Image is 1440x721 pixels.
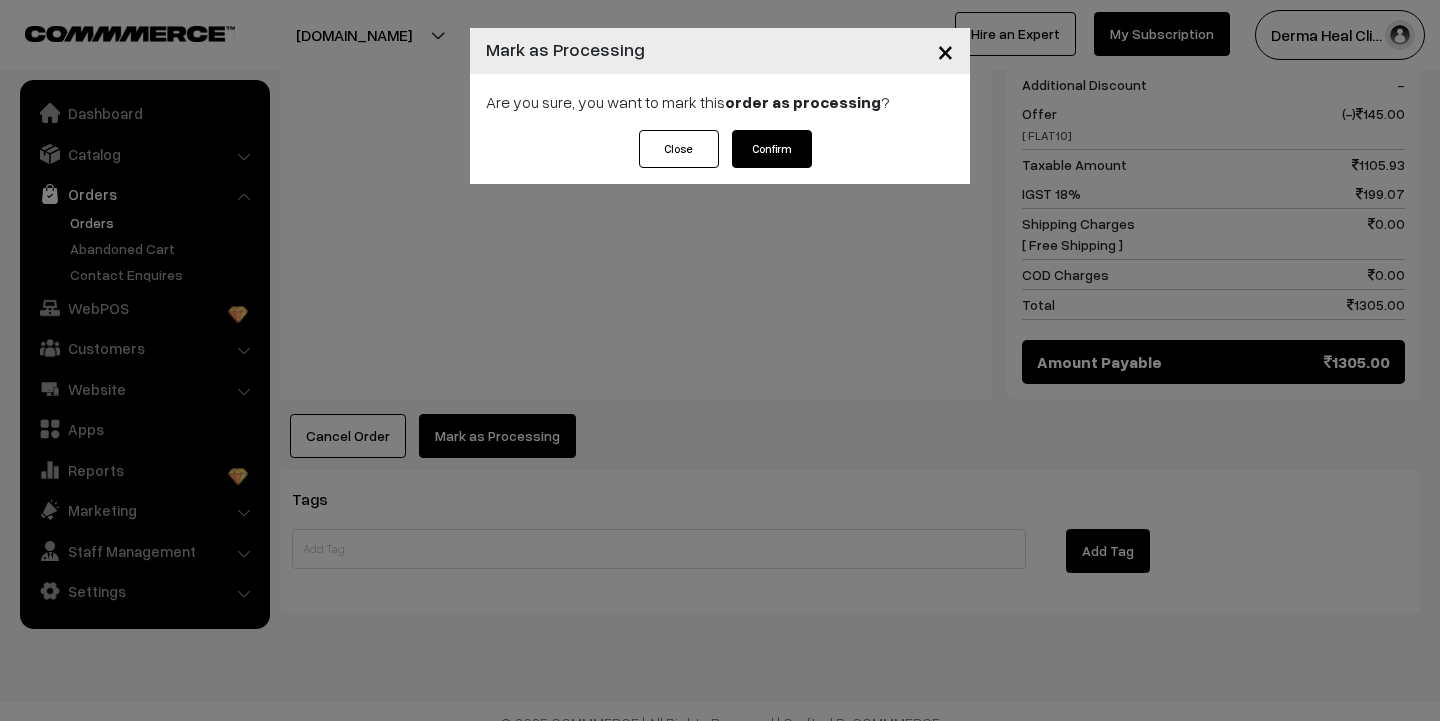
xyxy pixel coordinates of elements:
button: Close [921,20,970,82]
strong: order as processing [725,92,881,112]
h4: Mark as Processing [486,36,645,63]
span: × [937,32,954,69]
button: Close [639,130,719,168]
button: Confirm [732,130,812,168]
div: Are you sure, you want to mark this ? [470,74,970,130]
